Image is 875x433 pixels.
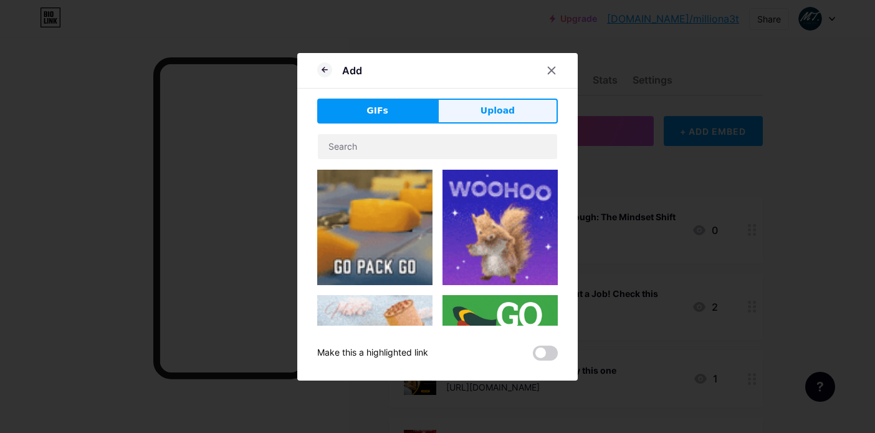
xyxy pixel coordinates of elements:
img: Gihpy [317,295,433,383]
button: Upload [438,99,558,124]
span: Upload [481,104,515,117]
img: Gihpy [442,170,558,285]
img: Gihpy [442,295,558,399]
img: Gihpy [317,170,433,285]
button: GIFs [317,99,438,124]
div: Make this a highlighted link [317,346,428,361]
div: Add [342,63,362,78]
input: Search [318,134,557,159]
span: GIFs [366,104,388,117]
